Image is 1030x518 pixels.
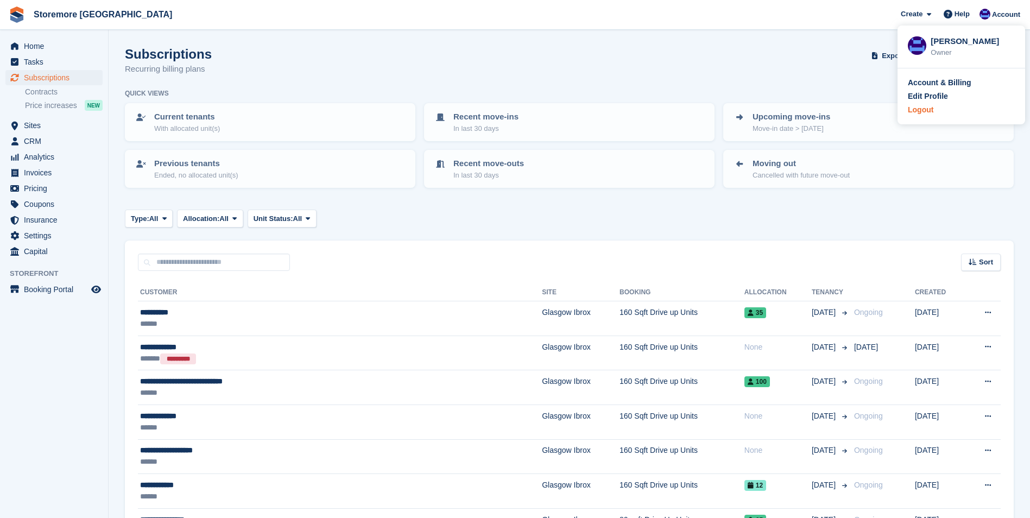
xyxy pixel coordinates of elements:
[138,284,542,301] th: Customer
[24,39,89,54] span: Home
[24,244,89,259] span: Capital
[5,244,103,259] a: menu
[125,63,212,75] p: Recurring billing plans
[854,446,883,454] span: Ongoing
[542,370,620,405] td: Glasgow Ibrox
[901,9,922,20] span: Create
[869,47,917,65] button: Export
[248,210,317,228] button: Unit Status: All
[24,165,89,180] span: Invoices
[183,213,219,224] span: Allocation:
[453,157,524,170] p: Recent move-outs
[5,134,103,149] a: menu
[542,474,620,509] td: Glasgow Ibrox
[915,284,964,301] th: Created
[744,445,812,456] div: None
[5,228,103,243] a: menu
[25,87,103,97] a: Contracts
[854,481,883,489] span: Ongoing
[125,89,169,98] h6: Quick views
[5,165,103,180] a: menu
[24,118,89,133] span: Sites
[425,104,713,140] a: Recent move-ins In last 30 days
[453,170,524,181] p: In last 30 days
[753,157,850,170] p: Moving out
[131,213,149,224] span: Type:
[24,228,89,243] span: Settings
[980,9,990,20] img: Angela
[744,376,770,387] span: 100
[812,284,850,301] th: Tenancy
[254,213,293,224] span: Unit Status:
[9,7,25,23] img: stora-icon-8386f47178a22dfd0bd8f6a31ec36ba5ce8667c1dd55bd0f319d3a0aa187defe.svg
[812,342,838,353] span: [DATE]
[5,39,103,54] a: menu
[812,307,838,318] span: [DATE]
[744,307,766,318] span: 35
[744,480,766,491] span: 12
[24,212,89,228] span: Insurance
[5,118,103,133] a: menu
[542,336,620,370] td: Glasgow Ibrox
[5,212,103,228] a: menu
[5,70,103,85] a: menu
[125,210,173,228] button: Type: All
[24,197,89,212] span: Coupons
[753,170,850,181] p: Cancelled with future move-out
[753,123,830,134] p: Move-in date > [DATE]
[992,9,1020,20] span: Account
[154,123,220,134] p: With allocated unit(s)
[724,104,1013,140] a: Upcoming move-ins Move-in date > [DATE]
[542,439,620,474] td: Glasgow Ibrox
[453,111,519,123] p: Recent move-ins
[753,111,830,123] p: Upcoming move-ins
[542,405,620,439] td: Glasgow Ibrox
[29,5,176,23] a: Storemore [GEOGRAPHIC_DATA]
[5,197,103,212] a: menu
[293,213,302,224] span: All
[126,104,414,140] a: Current tenants With allocated unit(s)
[854,377,883,386] span: Ongoing
[812,479,838,491] span: [DATE]
[24,70,89,85] span: Subscriptions
[5,282,103,297] a: menu
[915,370,964,405] td: [DATE]
[915,474,964,509] td: [DATE]
[908,91,1015,102] a: Edit Profile
[620,439,744,474] td: 160 Sqft Drive up Units
[744,342,812,353] div: None
[979,257,993,268] span: Sort
[177,210,243,228] button: Allocation: All
[24,181,89,196] span: Pricing
[126,151,414,187] a: Previous tenants Ended, no allocated unit(s)
[620,405,744,439] td: 160 Sqft Drive up Units
[908,36,926,55] img: Angela
[908,77,1015,89] a: Account & Billing
[931,35,1015,45] div: [PERSON_NAME]
[931,47,1015,58] div: Owner
[908,104,933,116] div: Logout
[24,134,89,149] span: CRM
[854,412,883,420] span: Ongoing
[812,445,838,456] span: [DATE]
[154,157,238,170] p: Previous tenants
[854,308,883,317] span: Ongoing
[915,336,964,370] td: [DATE]
[542,284,620,301] th: Site
[915,405,964,439] td: [DATE]
[219,213,229,224] span: All
[908,91,948,102] div: Edit Profile
[25,99,103,111] a: Price increases NEW
[620,370,744,405] td: 160 Sqft Drive up Units
[744,410,812,422] div: None
[149,213,159,224] span: All
[744,284,812,301] th: Allocation
[854,343,878,351] span: [DATE]
[908,77,971,89] div: Account & Billing
[24,149,89,165] span: Analytics
[882,50,904,61] span: Export
[812,410,838,422] span: [DATE]
[85,100,103,111] div: NEW
[25,100,77,111] span: Price increases
[5,54,103,70] a: menu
